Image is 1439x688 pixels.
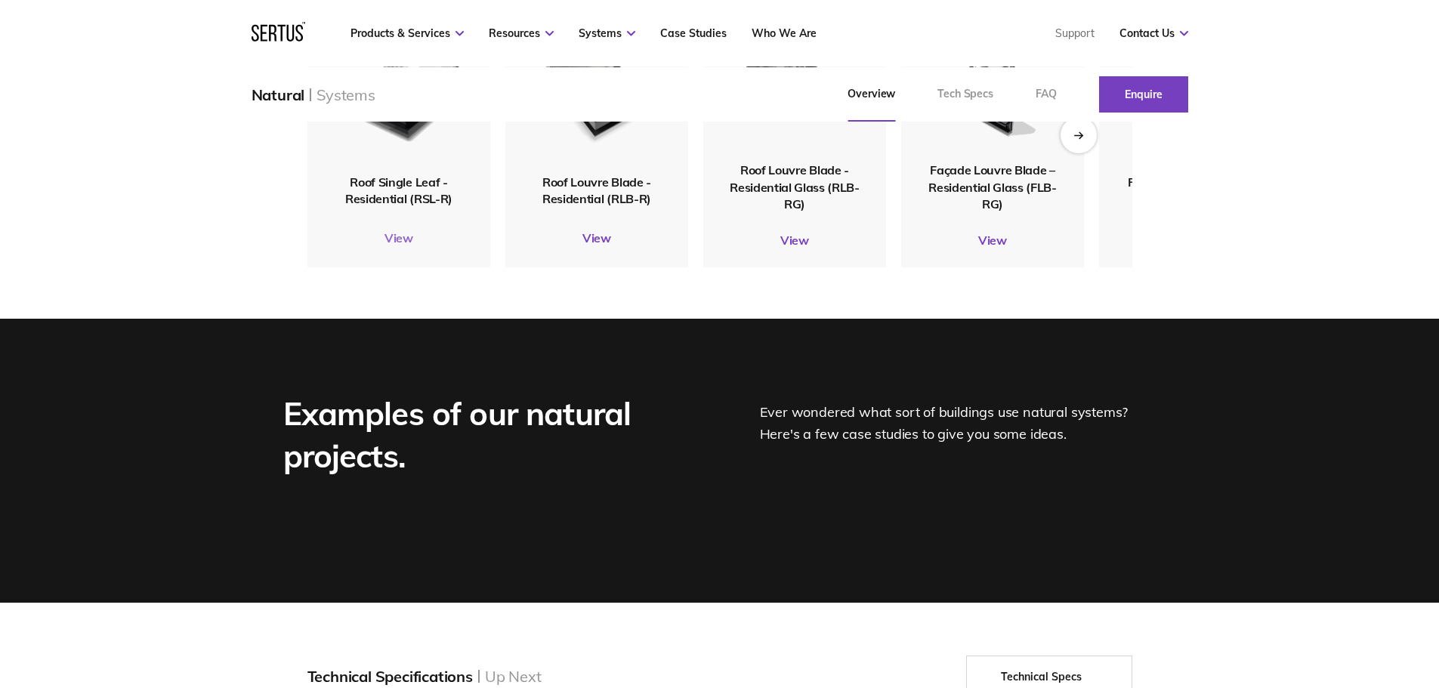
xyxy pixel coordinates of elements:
a: Support [1055,26,1095,40]
span: Façade Louvre Blade – Residential Glass (FLB-RG) [928,162,1057,211]
a: Products & Services [350,26,464,40]
iframe: Chat Widget [1167,513,1439,688]
span: Roof Single Leaf - Residential (RSL-R) [345,174,452,205]
a: Tech Specs [916,67,1014,122]
span: Roof Louvre Blade - Residential (RLB-R) [542,174,651,205]
span: Façade Louvre Blade – Residential (FLB-R) [1128,174,1252,205]
div: Ever wondered what sort of buildings use natural systems? Here's a few case studies to give you s... [760,393,1156,477]
div: Systems [317,85,375,104]
div: Examples of our natural projects. [283,393,691,477]
div: Natural [252,85,305,104]
a: View [901,233,1084,248]
a: FAQ [1014,67,1078,122]
div: Next slide [1061,117,1097,153]
div: Up Next [485,667,542,686]
a: View [1099,230,1282,245]
div: Technical Specifications [307,667,473,686]
span: Roof Louvre Blade - Residential Glass (RLB-RG) [730,162,860,211]
a: View [505,230,688,245]
a: Resources [489,26,554,40]
a: View [703,233,886,248]
a: Systems [579,26,635,40]
a: Case Studies [660,26,727,40]
a: Who We Are [752,26,817,40]
a: Contact Us [1119,26,1188,40]
a: Enquire [1099,76,1188,113]
a: View [307,230,490,245]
